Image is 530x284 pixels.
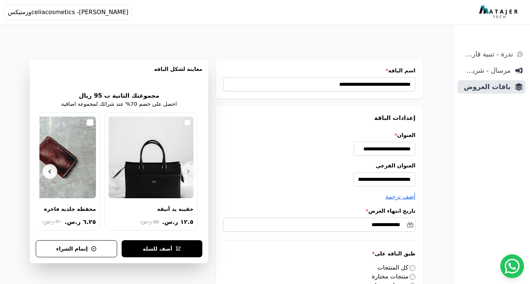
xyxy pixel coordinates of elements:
[409,265,415,271] input: كل المنتجات
[460,65,511,76] span: مرسال - شريط دعاية
[139,218,159,226] span: ٥٥ ر.س.
[460,49,513,59] span: ندرة - تنبية قارب علي النفاذ
[385,192,415,201] button: أضف ترجمة
[223,131,415,139] label: العنوان
[8,8,128,17] span: celiacosmetics -[PERSON_NAME]وزمتيكس
[223,67,415,74] label: اسم الباقة
[385,193,415,200] span: أضف ترجمة
[378,264,416,271] label: كل المنتجات
[223,207,415,215] label: تاريخ انتهاء العرض
[460,82,511,92] span: باقات العروض
[223,250,415,257] label: طبق الباقة على
[162,218,193,226] span: ١٢.٥ ر.س.
[11,117,96,198] img: محفظة جلدية فاخرة
[79,91,160,100] h2: مجموعتك الثانية ب 95 ريال
[42,164,57,179] button: Next
[409,274,415,280] input: منتجات مختارة
[479,6,520,19] img: MatajerTech Logo
[122,240,202,257] button: أضف للسلة
[36,240,117,257] button: إتمام الشراء
[372,273,415,280] label: منتجات مختارة
[157,206,193,212] div: حقيبة يد أنيقة
[4,4,132,20] button: celiacosmetics -[PERSON_NAME]وزمتيكس
[44,206,96,212] div: محفظة جلدية فاخرة
[181,164,196,179] button: Previous
[65,218,96,226] span: ٦.٢٥ ر.س.
[42,218,61,226] span: ٣٠ ر.س.
[223,114,415,123] h3: إعدادات الباقة
[61,100,177,108] p: احصل على خصم 70% عند شرائك لمجموعة اضافية
[223,162,415,169] label: العنوان الفرعي
[109,117,193,198] img: حقيبة يد أنيقة
[36,65,202,82] h3: معاينة لشكل الباقه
